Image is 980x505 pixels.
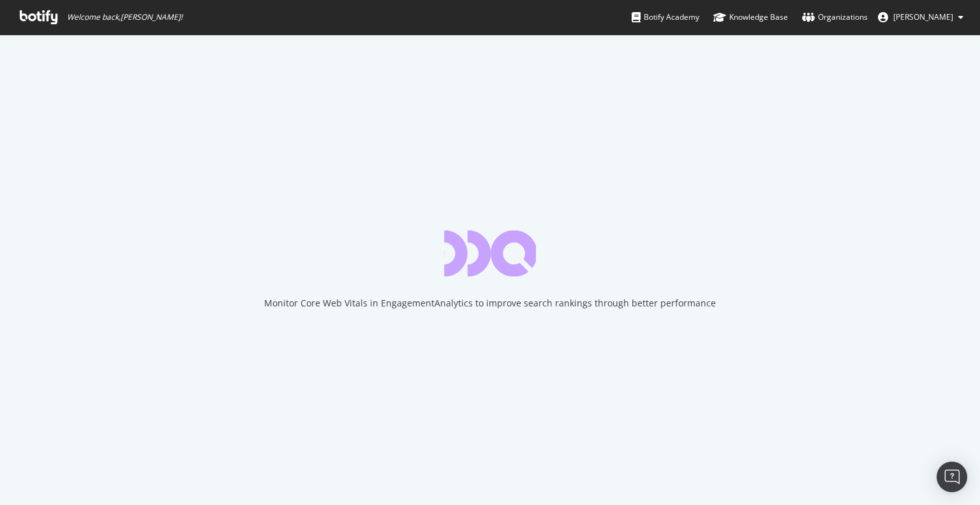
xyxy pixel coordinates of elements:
[264,297,716,310] div: Monitor Core Web Vitals in EngagementAnalytics to improve search rankings through better performance
[802,11,868,24] div: Organizations
[444,230,536,276] div: animation
[937,462,967,492] div: Open Intercom Messenger
[632,11,699,24] div: Botify Academy
[67,12,182,22] span: Welcome back, [PERSON_NAME] !
[713,11,788,24] div: Knowledge Base
[868,7,974,27] button: [PERSON_NAME]
[893,11,953,22] span: Hannah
